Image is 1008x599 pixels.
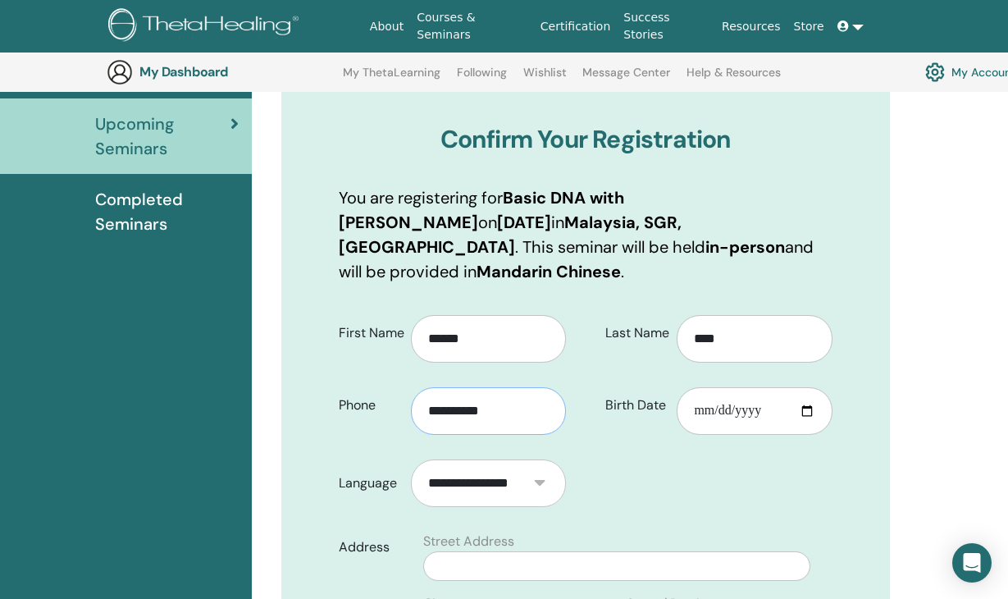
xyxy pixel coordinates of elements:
[326,468,410,499] label: Language
[705,236,785,258] b: in-person
[339,125,832,154] h3: Confirm Your Registration
[95,112,230,161] span: Upcoming Seminars
[582,66,670,92] a: Message Center
[715,11,787,42] a: Resources
[326,532,413,563] label: Address
[410,2,534,50] a: Courses & Seminars
[787,11,831,42] a: Store
[457,66,507,92] a: Following
[477,261,621,282] b: Mandarin Chinese
[108,8,304,45] img: logo.png
[326,318,410,349] label: First Name
[139,64,303,80] h3: My Dashboard
[339,187,624,233] b: Basic DNA with [PERSON_NAME]
[363,11,410,42] a: About
[523,66,567,92] a: Wishlist
[343,66,440,92] a: My ThetaLearning
[497,212,551,233] b: [DATE]
[925,58,945,86] img: cog.svg
[423,532,514,551] label: Street Address
[95,187,239,236] span: Completed Seminars
[534,11,617,42] a: Certification
[593,390,677,421] label: Birth Date
[952,543,992,583] div: Open Intercom Messenger
[593,318,677,349] label: Last Name
[339,212,682,258] b: Malaysia, SGR, [GEOGRAPHIC_DATA]
[339,185,832,284] p: You are registering for on in . This seminar will be held and will be provided in .
[617,2,715,50] a: Success Stories
[686,66,781,92] a: Help & Resources
[326,390,410,421] label: Phone
[107,59,133,85] img: generic-user-icon.jpg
